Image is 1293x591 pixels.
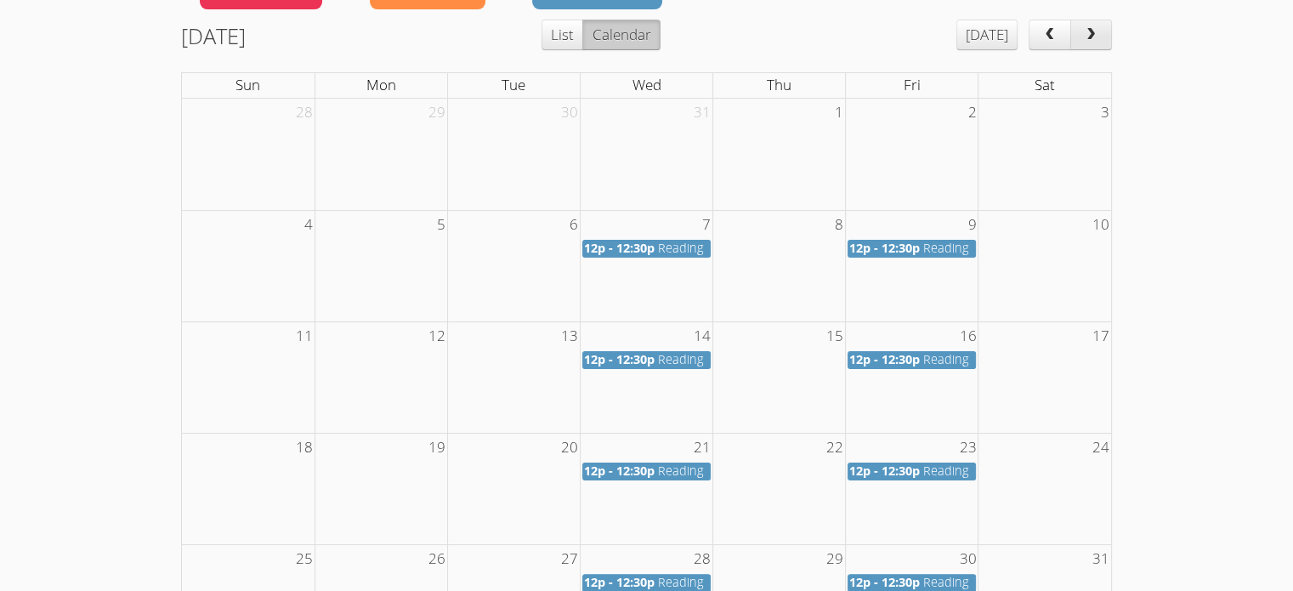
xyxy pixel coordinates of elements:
span: 2 [966,99,978,127]
span: 14 [692,322,712,350]
a: 12p - 12:30p Reading [848,463,976,480]
span: 20 [559,434,580,462]
span: 29 [427,99,447,127]
a: 12p - 12:30p Reading [582,351,711,369]
span: 3 [1099,99,1111,127]
span: 30 [559,99,580,127]
span: 17 [1091,322,1111,350]
span: 28 [692,545,712,573]
span: 30 [957,545,978,573]
span: 27 [559,545,580,573]
span: Reading [923,351,969,367]
span: 31 [1091,545,1111,573]
button: prev [1029,20,1071,50]
span: Reading [923,574,969,590]
span: 15 [825,322,845,350]
span: 12p - 12:30p [849,463,920,479]
a: 12p - 12:30p Reading [848,351,976,369]
span: 25 [294,545,315,573]
span: 9 [966,211,978,239]
span: 12p - 12:30p [584,574,655,590]
button: List [542,20,583,50]
span: 4 [303,211,315,239]
span: 12p - 12:30p [849,240,920,256]
span: 12 [427,322,447,350]
span: Reading [658,574,704,590]
span: Mon [366,75,396,94]
button: next [1070,20,1113,50]
span: 12p - 12:30p [584,240,655,256]
span: 26 [427,545,447,573]
span: 8 [833,211,845,239]
span: 12p - 12:30p [584,351,655,367]
button: [DATE] [956,20,1018,50]
span: Reading [658,351,704,367]
span: Reading [923,463,969,479]
span: Reading [658,463,704,479]
span: 11 [294,322,315,350]
span: 23 [957,434,978,462]
span: Sun [235,75,260,94]
span: 10 [1091,211,1111,239]
span: 24 [1091,434,1111,462]
span: 19 [427,434,447,462]
span: Reading [923,240,969,256]
span: 29 [825,545,845,573]
span: Thu [767,75,791,94]
span: Wed [632,75,661,94]
span: 6 [568,211,580,239]
span: 21 [692,434,712,462]
a: 12p - 12:30p Reading [582,463,711,480]
a: 12p - 12:30p Reading [582,240,711,258]
span: Fri [904,75,921,94]
span: 22 [825,434,845,462]
a: 12p - 12:30p Reading [848,240,976,258]
span: 13 [559,322,580,350]
span: Reading [658,240,704,256]
span: 12p - 12:30p [584,463,655,479]
span: 12p - 12:30p [849,351,920,367]
h2: [DATE] [181,20,246,52]
span: 12p - 12:30p [849,574,920,590]
span: 28 [294,99,315,127]
span: 31 [692,99,712,127]
span: 1 [833,99,845,127]
span: Tue [502,75,525,94]
span: 16 [957,322,978,350]
span: 18 [294,434,315,462]
span: 7 [700,211,712,239]
span: Sat [1035,75,1055,94]
button: Calendar [582,20,660,50]
span: 5 [435,211,447,239]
